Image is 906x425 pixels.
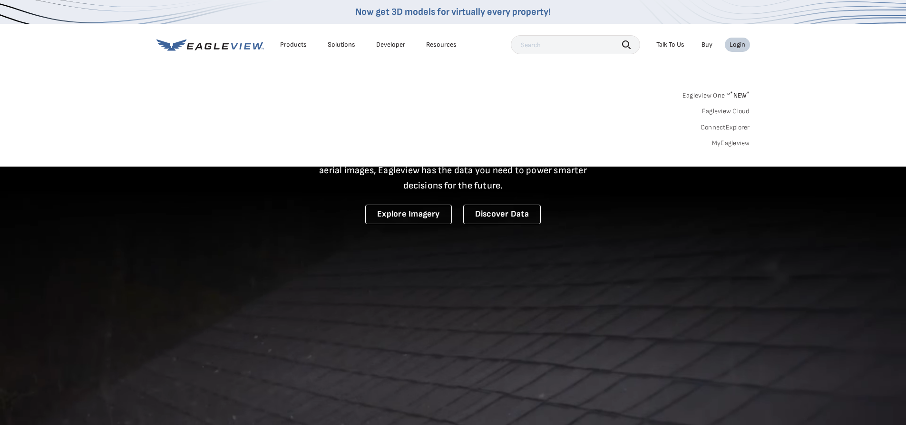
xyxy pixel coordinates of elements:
a: MyEagleview [712,139,750,148]
a: Discover Data [463,205,541,224]
a: Developer [376,40,405,49]
a: Eagleview Cloud [702,107,750,116]
p: A new era starts here. Built on more than 3.5 billion high-resolution aerial images, Eagleview ha... [308,148,599,193]
a: Explore Imagery [365,205,452,224]
span: NEW [730,91,750,99]
a: Eagleview One™*NEW* [682,89,750,99]
div: Resources [426,40,457,49]
div: Solutions [328,40,355,49]
div: Products [280,40,307,49]
div: Login [730,40,745,49]
div: Talk To Us [656,40,684,49]
input: Search [511,35,640,54]
a: Buy [701,40,712,49]
a: Now get 3D models for virtually every property! [355,6,551,18]
a: ConnectExplorer [701,123,750,132]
